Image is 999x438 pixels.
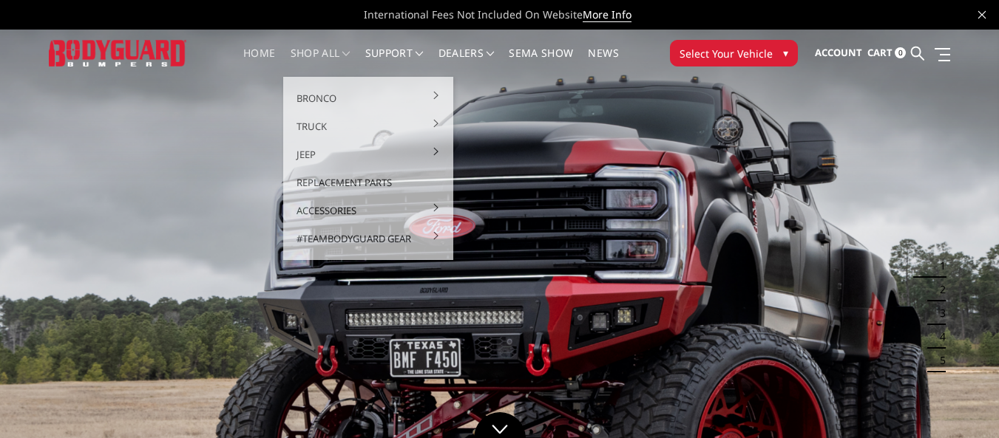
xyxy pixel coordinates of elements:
button: 1 of 5 [931,254,946,278]
a: Account [815,33,862,73]
a: Jeep [289,140,447,168]
img: BODYGUARD BUMPERS [49,40,187,67]
button: 3 of 5 [931,301,946,325]
span: Account [815,46,862,59]
a: #TeamBodyguard Gear [289,225,447,253]
a: Support [365,48,424,77]
button: 4 of 5 [931,325,946,349]
span: Cart [867,46,893,59]
a: Click to Down [474,412,526,438]
iframe: Chat Widget [925,367,999,438]
a: Dealers [438,48,495,77]
button: Select Your Vehicle [670,40,798,66]
button: 5 of 5 [931,349,946,372]
a: Accessories [289,196,447,225]
button: 2 of 5 [931,278,946,301]
a: Truck [289,112,447,140]
a: Bronco [289,84,447,112]
a: Replacement Parts [289,168,447,196]
span: ▾ [783,45,788,61]
a: News [588,48,618,77]
a: shop all [291,48,351,77]
a: Home [243,48,275,77]
span: Select Your Vehicle [680,46,773,61]
a: SEMA Show [509,48,573,77]
a: Cart 0 [867,33,906,73]
a: More Info [583,7,631,22]
span: 0 [895,47,906,58]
